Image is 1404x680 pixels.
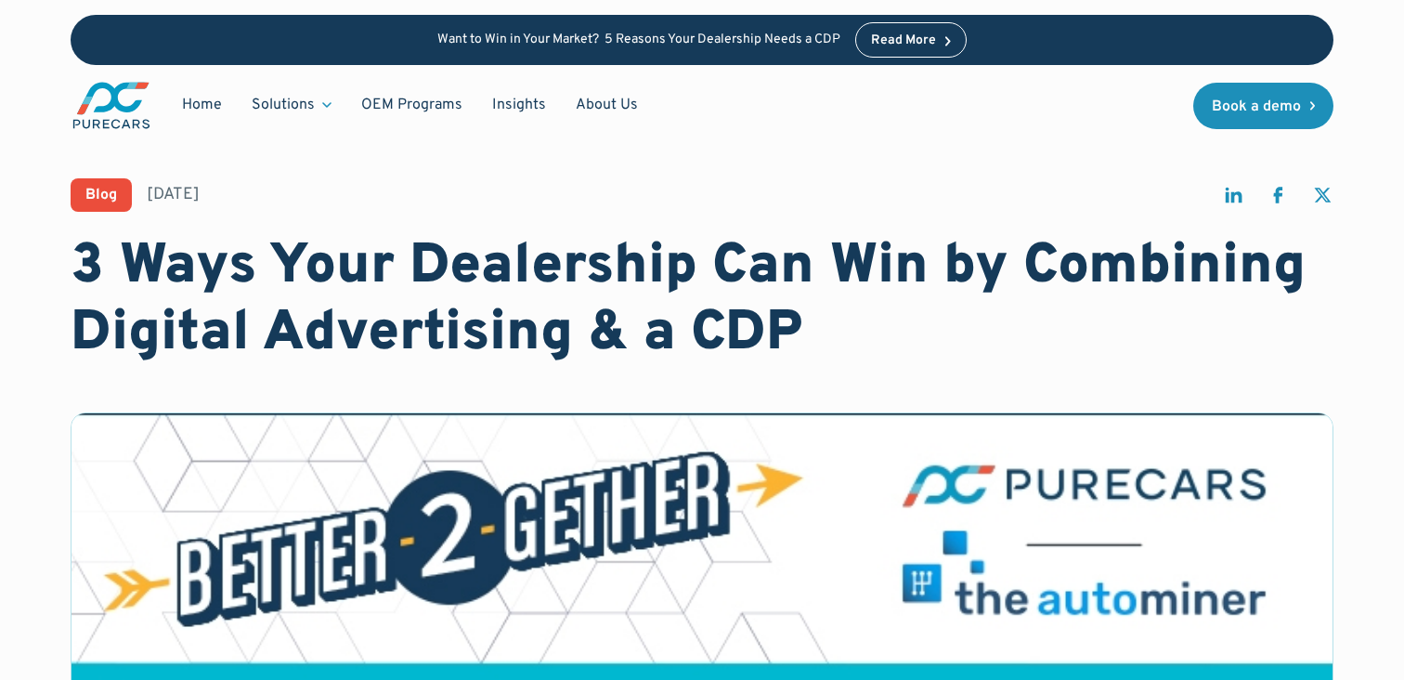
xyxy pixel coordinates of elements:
[1267,184,1289,215] a: share on facebook
[871,34,936,47] div: Read More
[346,87,477,123] a: OEM Programs
[1212,99,1301,114] div: Book a demo
[237,87,346,123] div: Solutions
[855,22,967,58] a: Read More
[71,80,152,131] a: main
[71,234,1334,368] h1: 3 Ways Your Dealership Can Win by Combining Digital Advertising & a CDP
[477,87,561,123] a: Insights
[1311,184,1333,215] a: share on twitter
[167,87,237,123] a: Home
[561,87,653,123] a: About Us
[252,95,315,115] div: Solutions
[1222,184,1244,215] a: share on linkedin
[71,80,152,131] img: purecars logo
[85,188,117,203] div: Blog
[1193,83,1334,129] a: Book a demo
[147,183,200,206] div: [DATE]
[437,33,840,48] p: Want to Win in Your Market? 5 Reasons Your Dealership Needs a CDP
